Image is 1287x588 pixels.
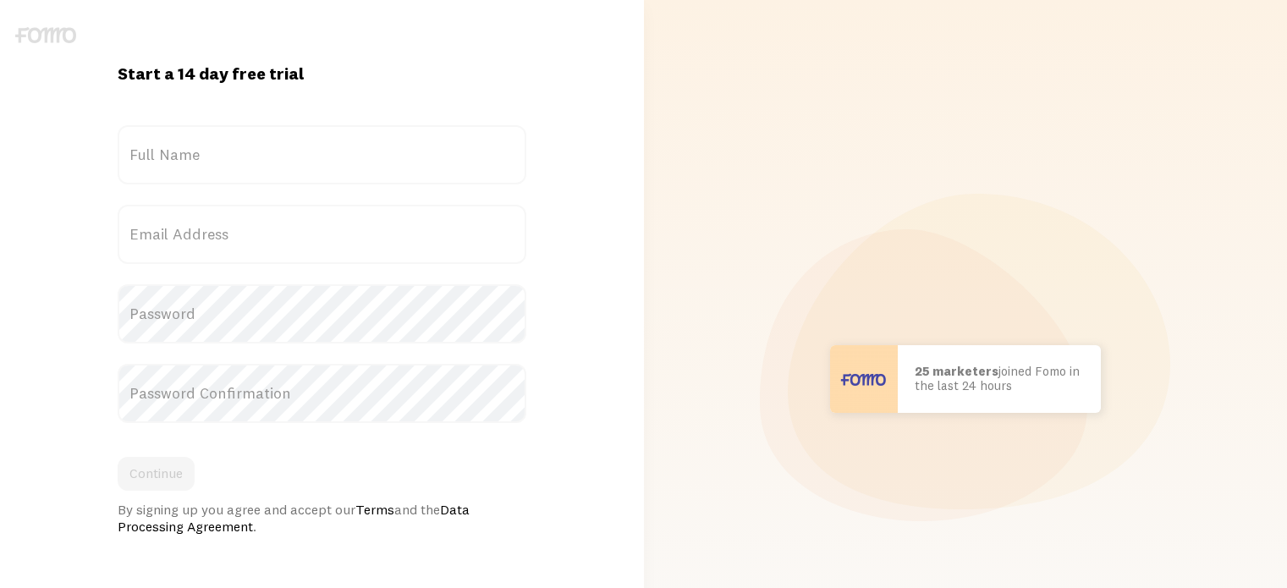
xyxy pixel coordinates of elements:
[915,363,998,379] b: 25 marketers
[915,365,1084,393] p: joined Fomo in the last 24 hours
[355,501,394,518] a: Terms
[118,501,470,535] a: Data Processing Agreement
[118,284,526,343] label: Password
[118,364,526,423] label: Password Confirmation
[118,205,526,264] label: Email Address
[118,501,526,535] div: By signing up you agree and accept our and the .
[118,125,526,184] label: Full Name
[118,63,526,85] h1: Start a 14 day free trial
[15,27,76,43] img: fomo-logo-gray-b99e0e8ada9f9040e2984d0d95b3b12da0074ffd48d1e5cb62ac37fc77b0b268.svg
[830,345,898,413] img: User avatar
